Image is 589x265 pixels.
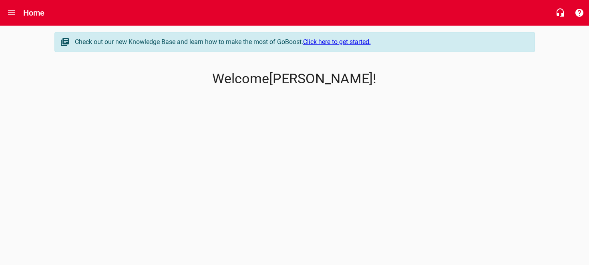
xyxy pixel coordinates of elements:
button: Open drawer [2,3,21,22]
button: Live Chat [551,3,570,22]
p: Welcome [PERSON_NAME] ! [54,71,535,87]
a: Click here to get started. [303,38,371,46]
div: Check out our new Knowledge Base and learn how to make the most of GoBoost. [75,37,527,47]
button: Support Portal [570,3,589,22]
h6: Home [23,6,45,19]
